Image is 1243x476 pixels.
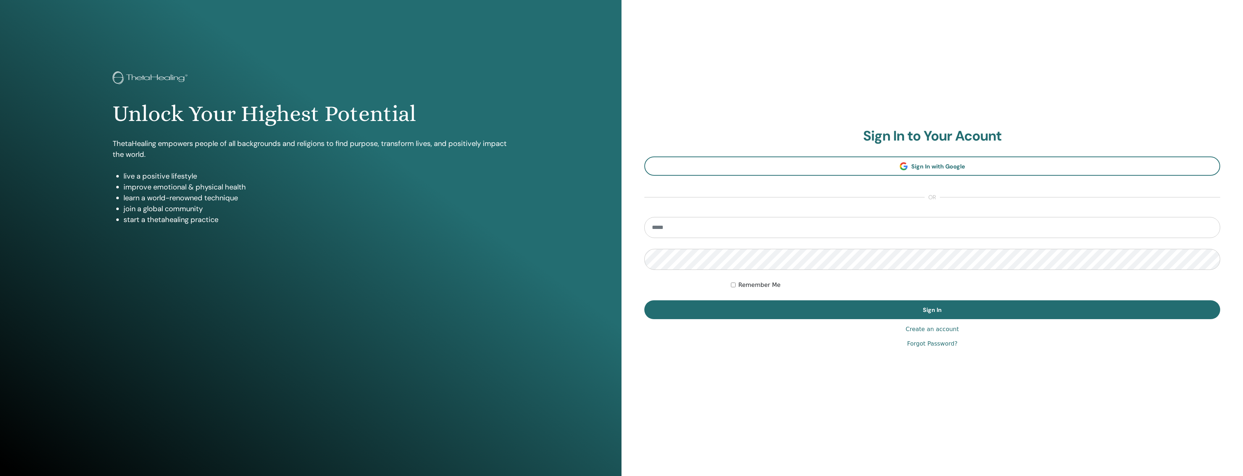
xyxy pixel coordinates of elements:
li: improve emotional & physical health [124,181,509,192]
li: learn a world-renowned technique [124,192,509,203]
li: live a positive lifestyle [124,171,509,181]
li: start a thetahealing practice [124,214,509,225]
a: Sign In with Google [644,156,1220,176]
p: ThetaHealing empowers people of all backgrounds and religions to find purpose, transform lives, a... [113,138,509,160]
h1: Unlock Your Highest Potential [113,100,509,127]
span: or [925,193,940,202]
a: Forgot Password? [907,339,957,348]
a: Create an account [905,325,959,334]
button: Sign In [644,300,1220,319]
span: Sign In [923,306,942,314]
span: Sign In with Google [911,163,965,170]
div: Keep me authenticated indefinitely or until I manually logout [731,281,1221,289]
label: Remember Me [738,281,781,289]
h2: Sign In to Your Acount [644,128,1220,145]
li: join a global community [124,203,509,214]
